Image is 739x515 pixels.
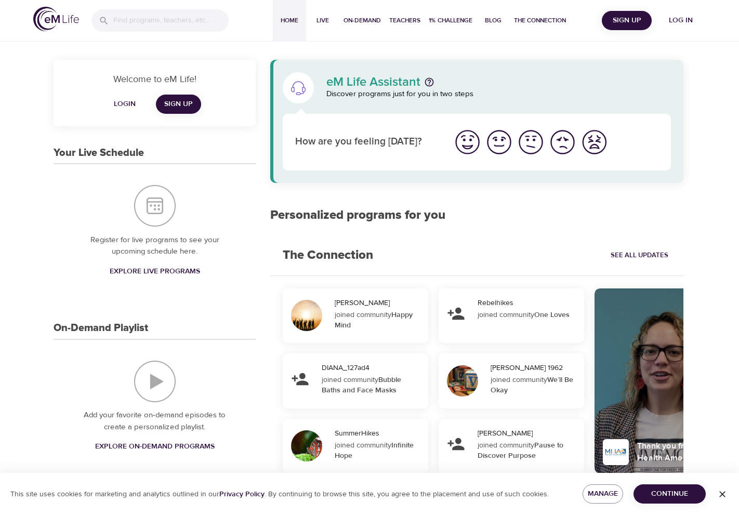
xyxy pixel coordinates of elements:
[453,128,482,156] img: great
[478,298,580,308] div: Rebelhikes
[335,310,421,331] div: joined community
[491,363,580,373] div: [PERSON_NAME] 1962
[335,440,421,461] div: joined community
[515,126,547,158] button: I'm feeling ok
[606,14,648,27] span: Sign Up
[637,440,732,464] div: Thank you from Mental Health America.
[326,88,671,100] p: Discover programs just for you in two steps
[105,262,204,281] a: Explore Live Programs
[580,128,609,156] img: worst
[326,76,420,88] p: eM Life Assistant
[491,375,577,395] div: joined community
[110,265,200,278] span: Explore Live Programs
[478,440,577,461] div: joined community
[452,126,483,158] button: I'm feeling great
[478,310,577,320] div: joined community
[112,98,137,111] span: Login
[485,128,513,156] img: good
[642,487,697,500] span: Continue
[74,234,235,258] p: Register for live programs to see your upcoming schedule here.
[335,310,413,330] strong: Happy Mind
[429,15,472,26] span: 1% Challenge
[134,361,176,402] img: On-Demand Playlist
[548,128,577,156] img: bad
[660,14,702,27] span: Log in
[491,375,573,395] strong: We’ll Be Okay
[517,128,545,156] img: ok
[656,11,706,30] button: Log in
[583,484,623,504] button: Manage
[33,7,79,31] img: logo
[134,185,176,227] img: Your Live Schedule
[290,80,307,96] img: eM Life Assistant
[277,15,302,26] span: Home
[270,235,386,275] h2: The Connection
[335,428,424,439] div: SummerHikes
[578,126,610,158] button: I'm feeling worst
[91,437,219,456] a: Explore On-Demand Programs
[478,441,563,460] strong: Pause to Discover Purpose
[295,135,439,150] p: How are you feeling [DATE]?
[156,95,201,114] a: Sign Up
[534,310,570,320] strong: One Loves
[74,410,235,433] p: Add your favorite on-demand episodes to create a personalized playlist.
[389,15,420,26] span: Teachers
[335,298,424,308] div: [PERSON_NAME]
[322,375,421,395] div: joined community
[54,322,148,334] h3: On-Demand Playlist
[344,15,381,26] span: On-Demand
[108,95,141,114] button: Login
[270,208,683,223] h2: Personalized programs for you
[483,126,515,158] button: I'm feeling good
[95,440,215,453] span: Explore On-Demand Programs
[113,9,229,32] input: Find programs, teachers, etc...
[335,441,414,460] strong: Infinite Hope
[611,249,668,261] span: See All Updates
[514,15,566,26] span: The Connection
[66,72,243,86] p: Welcome to eM Life!
[54,147,144,159] h3: Your Live Schedule
[310,15,335,26] span: Live
[634,484,706,504] button: Continue
[547,126,578,158] button: I'm feeling bad
[322,375,401,395] strong: Bubble Baths and Face Masks
[591,487,615,500] span: Manage
[602,11,652,30] button: Sign Up
[478,428,580,439] div: [PERSON_NAME]
[608,247,671,263] a: See All Updates
[164,98,193,111] span: Sign Up
[322,363,424,373] div: DIANA_127ad4
[219,490,265,499] a: Privacy Policy
[481,15,506,26] span: Blog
